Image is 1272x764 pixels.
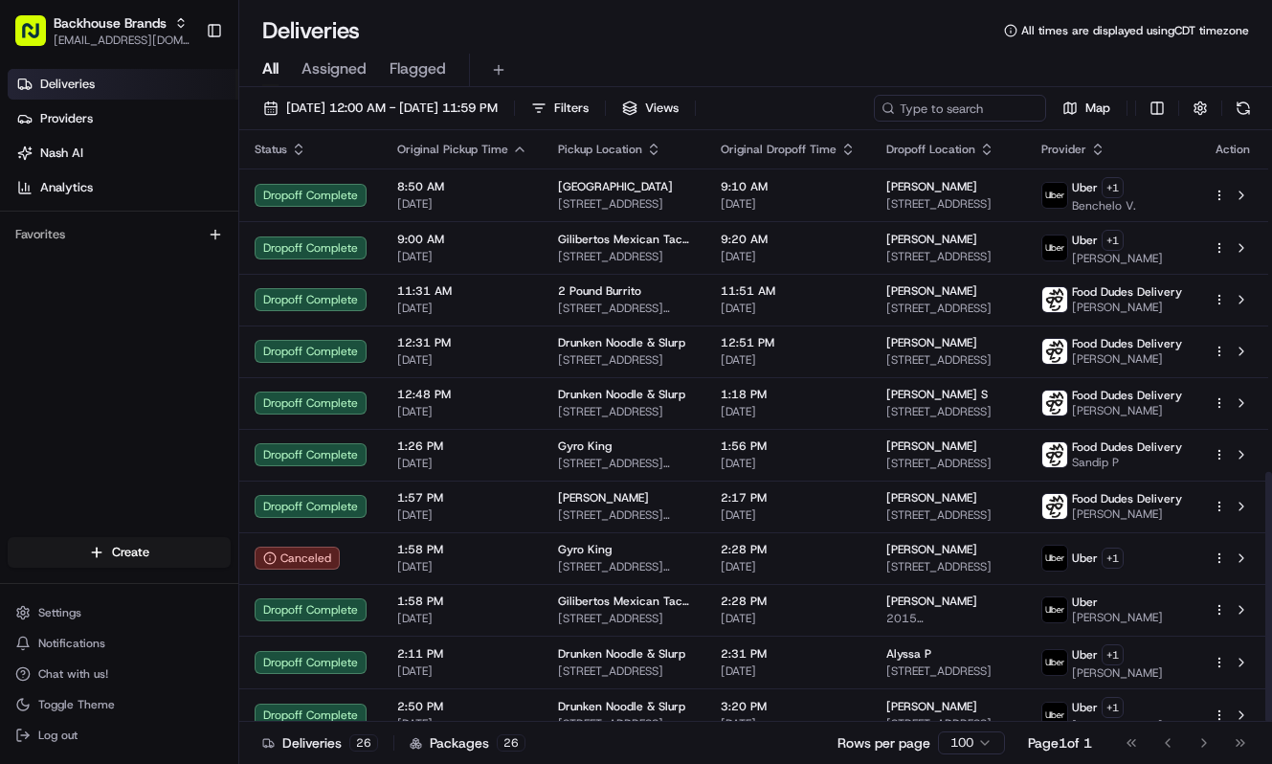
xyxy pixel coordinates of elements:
span: Gyro King [558,438,612,454]
span: All [262,57,279,80]
button: Settings [8,599,231,626]
span: [PERSON_NAME] [886,699,977,714]
span: [PERSON_NAME] [886,283,977,299]
span: [STREET_ADDRESS] [886,404,1011,419]
p: Rows per page [837,733,930,753]
span: 1:58 PM [397,594,527,609]
span: Drunken Noodle & Slurp [558,335,685,350]
span: [STREET_ADDRESS] [558,611,690,626]
button: +1 [1102,697,1124,718]
span: Uber [1072,233,1098,248]
a: Analytics [8,172,238,203]
button: Backhouse Brands[EMAIL_ADDRESS][DOMAIN_NAME] [8,8,198,54]
span: [DATE] [397,716,527,731]
span: Food Dudes Delivery [1072,336,1182,351]
span: [STREET_ADDRESS][PERSON_NAME] [558,456,690,471]
span: All times are displayed using CDT timezone [1021,23,1249,38]
span: Backhouse Brands [54,13,167,33]
span: Food Dudes Delivery [1072,491,1182,506]
span: [PERSON_NAME] [886,542,977,557]
img: uber-new-logo.jpeg [1042,183,1067,208]
span: [PERSON_NAME] [886,490,977,506]
span: [DATE] [721,507,856,523]
div: Page 1 of 1 [1028,733,1092,753]
button: Canceled [255,547,340,570]
span: Uber [1072,595,1098,610]
span: Drunken Noodle & Slurp [558,646,685,662]
span: [DATE] [721,716,856,731]
span: [DATE] [397,663,527,679]
div: Favorites [8,219,231,250]
img: uber-new-logo.jpeg [1042,236,1067,260]
span: Alyssa P [886,646,931,662]
span: Food Dudes Delivery [1072,284,1182,300]
span: [DATE] [397,611,527,626]
span: [DATE] [397,301,527,316]
button: +1 [1102,644,1124,665]
span: Uber [1072,180,1098,195]
a: Nash AI [8,138,238,169]
button: Log out [8,722,231,749]
button: Refresh [1230,95,1257,122]
span: Food Dudes Delivery [1072,439,1182,455]
button: +1 [1102,177,1124,198]
div: 26 [497,734,525,752]
span: Create [112,544,149,561]
button: Create [8,537,231,568]
span: [STREET_ADDRESS] [558,404,690,419]
span: [PERSON_NAME] [1072,403,1182,418]
span: Map [1085,100,1110,117]
span: 2:28 PM [721,594,856,609]
img: food_dudes.png [1042,494,1067,519]
span: 1:26 PM [397,438,527,454]
span: [STREET_ADDRESS] [886,196,1011,212]
span: Status [255,142,287,157]
span: [DATE] [397,507,527,523]
span: [PERSON_NAME] [1072,610,1163,625]
span: [DATE] 12:00 AM - [DATE] 11:59 PM [286,100,498,117]
span: [EMAIL_ADDRESS][DOMAIN_NAME] [54,33,190,48]
span: [PERSON_NAME] [1072,665,1163,681]
span: 12:48 PM [397,387,527,402]
span: [PERSON_NAME] [886,232,977,247]
span: [PERSON_NAME] [886,594,977,609]
button: +1 [1102,548,1124,569]
span: 8:50 AM [397,179,527,194]
h1: Deliveries [262,15,360,46]
span: 2:28 PM [721,542,856,557]
span: [DATE] [721,611,856,626]
span: [PERSON_NAME] [1072,718,1163,733]
span: Chat with us! [38,666,108,682]
span: [DATE] [397,456,527,471]
button: Toggle Theme [8,691,231,718]
span: [DATE] [721,559,856,574]
span: Settings [38,605,81,620]
span: [PERSON_NAME] [886,335,977,350]
span: [PERSON_NAME] [1072,251,1163,266]
span: Original Pickup Time [397,142,508,157]
span: [GEOGRAPHIC_DATA] [558,179,673,194]
span: [DATE] [721,352,856,368]
span: 11:31 AM [397,283,527,299]
span: [PERSON_NAME] [558,490,649,506]
span: 3:20 PM [721,699,856,714]
span: Gyro King [558,542,612,557]
span: Uber [1072,700,1098,715]
span: 1:18 PM [721,387,856,402]
button: Notifications [8,630,231,657]
span: [PERSON_NAME] [1072,300,1182,315]
span: Analytics [40,179,93,196]
span: Provider [1041,142,1086,157]
span: [DATE] [721,249,856,264]
span: [STREET_ADDRESS] [558,716,690,731]
span: [DATE] [721,663,856,679]
img: uber-new-logo.jpeg [1042,597,1067,622]
button: Chat with us! [8,661,231,687]
span: [STREET_ADDRESS] [558,249,690,264]
img: food_dudes.png [1042,391,1067,416]
span: [DATE] [721,456,856,471]
img: uber-new-logo.jpeg [1042,546,1067,571]
span: Nash AI [40,145,83,162]
span: Notifications [38,636,105,651]
span: [STREET_ADDRESS] [886,456,1011,471]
